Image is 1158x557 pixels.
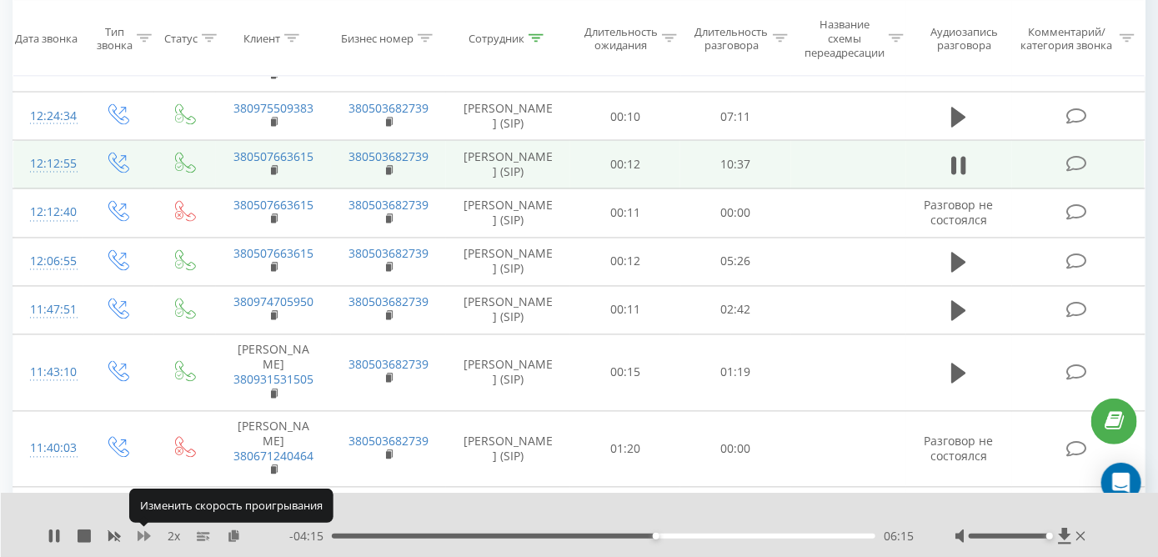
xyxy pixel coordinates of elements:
[680,411,791,488] td: 00:00
[341,32,414,46] div: Бизнес номер
[570,141,681,189] td: 00:12
[30,197,67,229] div: 12:12:40
[680,93,791,141] td: 07:11
[446,286,569,334] td: [PERSON_NAME] (SIP)
[570,334,681,411] td: 00:15
[680,141,791,189] td: 10:37
[584,24,658,53] div: Длительность ожидания
[216,411,331,488] td: [PERSON_NAME]
[653,533,659,539] div: Accessibility label
[348,246,429,262] a: 380503682739
[15,32,78,46] div: Дата звонка
[30,246,67,278] div: 12:06:55
[446,334,569,411] td: [PERSON_NAME] (SIP)
[348,100,429,116] a: 380503682739
[168,528,180,544] span: 2 x
[446,189,569,238] td: [PERSON_NAME] (SIP)
[129,489,333,523] div: Изменить скорость проигрывания
[289,528,332,544] span: - 04:15
[446,411,569,488] td: [PERSON_NAME] (SIP)
[233,149,313,165] a: 380507663615
[570,411,681,488] td: 01:20
[570,93,681,141] td: 00:10
[1046,533,1053,539] div: Accessibility label
[1018,24,1115,53] div: Комментарий/категория звонка
[1101,463,1141,503] div: Open Intercom Messenger
[925,198,994,228] span: Разговор не состоялся
[680,334,791,411] td: 01:19
[680,286,791,334] td: 02:42
[570,238,681,286] td: 00:12
[884,528,914,544] span: 06:15
[348,198,429,213] a: 380503682739
[30,433,67,465] div: 11:40:03
[164,32,198,46] div: Статус
[97,24,133,53] div: Тип звонка
[570,286,681,334] td: 00:11
[925,434,994,464] span: Разговор не состоялся
[921,24,1008,53] div: Аудиозапись разговора
[680,189,791,238] td: 00:00
[30,148,67,181] div: 12:12:55
[680,238,791,286] td: 05:26
[570,189,681,238] td: 00:11
[233,198,313,213] a: 380507663615
[348,357,429,373] a: 380503682739
[233,100,313,116] a: 380975509383
[30,357,67,389] div: 11:43:10
[348,149,429,165] a: 380503682739
[805,18,885,60] div: Название схемы переадресации
[30,100,67,133] div: 12:24:34
[233,449,313,464] a: 380671240464
[233,372,313,388] a: 380931531505
[233,294,313,310] a: 380974705950
[695,24,769,53] div: Длительность разговора
[30,294,67,327] div: 11:47:51
[469,32,524,46] div: Сотрудник
[348,294,429,310] a: 380503682739
[446,141,569,189] td: [PERSON_NAME] (SIP)
[216,334,331,411] td: [PERSON_NAME]
[446,238,569,286] td: [PERSON_NAME] (SIP)
[446,93,569,141] td: [PERSON_NAME] (SIP)
[348,434,429,449] a: 380503682739
[233,246,313,262] a: 380507663615
[243,32,280,46] div: Клиент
